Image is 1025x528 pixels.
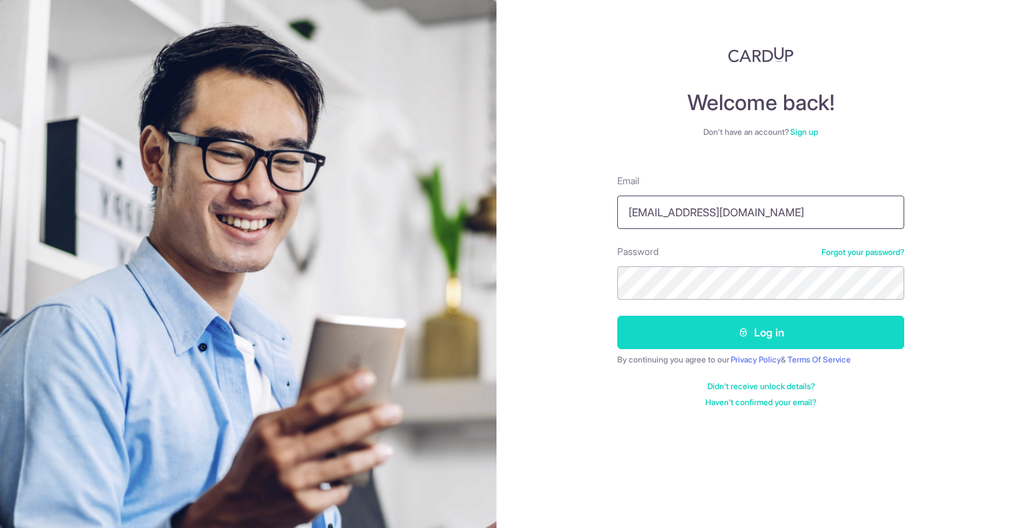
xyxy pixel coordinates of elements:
[617,89,904,116] h4: Welcome back!
[617,316,904,349] button: Log in
[617,196,904,229] input: Enter your Email
[617,127,904,138] div: Don’t have an account?
[707,381,815,392] a: Didn't receive unlock details?
[787,354,851,364] a: Terms Of Service
[790,127,818,137] a: Sign up
[821,247,904,258] a: Forgot your password?
[617,174,639,188] label: Email
[705,397,816,408] a: Haven't confirmed your email?
[731,354,781,364] a: Privacy Policy
[728,47,793,63] img: CardUp Logo
[617,245,659,258] label: Password
[617,354,904,365] div: By continuing you agree to our &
